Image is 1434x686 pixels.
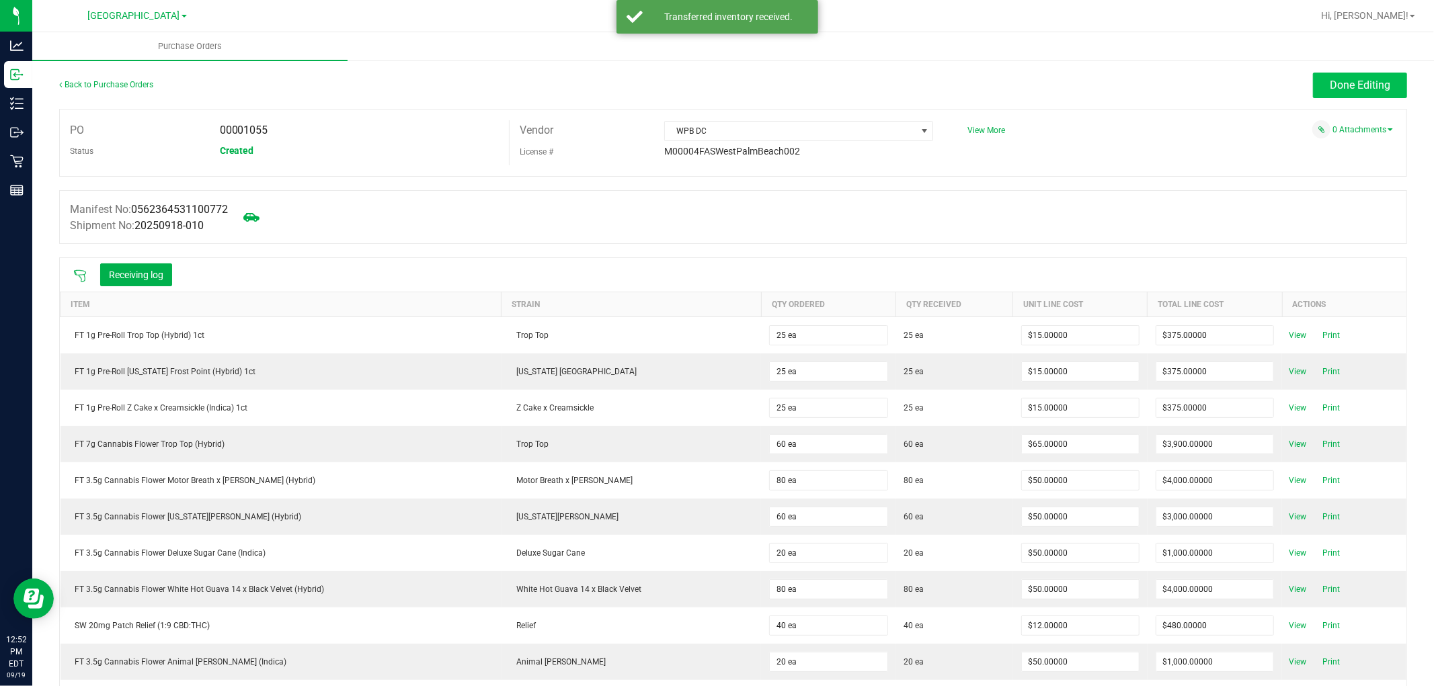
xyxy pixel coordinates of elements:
input: $0.00000 [1022,326,1139,345]
input: $0.00000 [1022,471,1139,490]
span: Attach a document [1312,120,1330,138]
th: Qty Ordered [761,292,895,316]
div: FT 3.5g Cannabis Flower [US_STATE][PERSON_NAME] (Hybrid) [69,511,493,523]
div: FT 3.5g Cannabis Flower White Hot Guava 14 x Black Velvet (Hybrid) [69,583,493,595]
label: Vendor [520,120,553,140]
span: Scan packages to receive [73,269,87,283]
label: PO [70,120,84,140]
input: $0.00000 [1022,362,1139,381]
span: 25 ea [904,402,924,414]
span: 20 ea [904,656,924,668]
p: 09/19 [6,670,26,680]
span: 00001055 [220,124,268,136]
input: 0 ea [770,652,887,671]
span: Hi, [PERSON_NAME]! [1321,10,1408,21]
inline-svg: Reports [10,183,24,197]
span: View [1284,654,1311,670]
span: 25 ea [904,366,924,378]
input: $0.00000 [1156,435,1273,454]
span: [US_STATE] [GEOGRAPHIC_DATA] [510,367,637,376]
input: $0.00000 [1022,398,1139,417]
a: View More [967,126,1005,135]
span: Mark as not Arrived [238,204,265,230]
th: Actions [1282,292,1406,316]
div: FT 3.5g Cannabis Flower Motor Breath x [PERSON_NAME] (Hybrid) [69,474,493,486]
div: FT 1g Pre-Roll [US_STATE] Frost Point (Hybrid) 1ct [69,366,493,378]
input: $0.00000 [1156,471,1273,490]
input: 0 ea [770,435,887,454]
label: License # [520,142,553,162]
th: Qty Received [896,292,1013,316]
label: Shipment No: [70,218,204,234]
input: $0.00000 [1022,652,1139,671]
th: Total Line Cost [1148,292,1282,316]
span: 20 ea [904,547,924,559]
span: 25 ea [904,329,924,341]
input: $0.00000 [1156,616,1273,635]
span: [GEOGRAPHIC_DATA] [88,10,180,22]
span: Print [1318,617,1345,634]
span: View [1284,472,1311,488]
input: $0.00000 [1156,398,1273,417]
input: $0.00000 [1156,362,1273,381]
div: FT 7g Cannabis Flower Trop Top (Hybrid) [69,438,493,450]
span: White Hot Guava 14 x Black Velvet [510,585,641,594]
a: Purchase Orders [32,32,348,60]
input: 0 ea [770,471,887,490]
span: Trop Top [510,439,549,449]
input: 0 ea [770,580,887,599]
span: Print [1318,363,1345,380]
input: 0 ea [770,616,887,635]
button: Done Editing [1313,73,1407,98]
span: View [1284,617,1311,634]
span: View [1284,327,1311,343]
input: $0.00000 [1156,544,1273,562]
span: 60 ea [904,438,924,450]
input: $0.00000 [1022,580,1139,599]
span: Trop Top [510,331,549,340]
span: Animal [PERSON_NAME] [510,657,606,667]
button: Receiving log [100,263,172,286]
span: [US_STATE][PERSON_NAME] [510,512,619,521]
span: View [1284,363,1311,380]
input: $0.00000 [1156,326,1273,345]
inline-svg: Inventory [10,97,24,110]
span: Print [1318,654,1345,670]
span: Print [1318,472,1345,488]
iframe: Resource center [13,578,54,619]
input: $0.00000 [1022,616,1139,635]
span: 20250918-010 [134,219,204,232]
span: Motor Breath x [PERSON_NAME] [510,476,633,485]
th: Strain [502,292,762,316]
inline-svg: Inbound [10,68,24,81]
div: Transferred inventory received. [650,10,808,24]
span: Z Cake x Creamsickle [510,403,594,413]
span: 0562364531100772 [131,203,228,216]
span: Deluxe Sugar Cane [510,548,585,558]
div: FT 1g Pre-Roll Trop Top (Hybrid) 1ct [69,329,493,341]
input: 0 ea [770,362,887,381]
label: Status [70,141,93,161]
span: Print [1318,327,1345,343]
span: View [1284,545,1311,561]
span: WPB DC [665,122,916,140]
span: Done Editing [1330,79,1390,91]
span: Created [220,145,254,156]
span: Print [1318,509,1345,525]
span: 80 ea [904,583,924,595]
span: 80 ea [904,474,924,486]
span: View [1284,509,1311,525]
label: Manifest No: [70,202,228,218]
inline-svg: Outbound [10,126,24,139]
span: View [1284,436,1311,452]
th: Item [61,292,502,316]
span: 60 ea [904,511,924,523]
input: 0 ea [770,326,887,345]
input: 0 ea [770,398,887,417]
span: 40 ea [904,619,924,632]
span: Purchase Orders [140,40,240,52]
input: $0.00000 [1022,544,1139,562]
span: View [1284,400,1311,416]
input: $0.00000 [1022,507,1139,526]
